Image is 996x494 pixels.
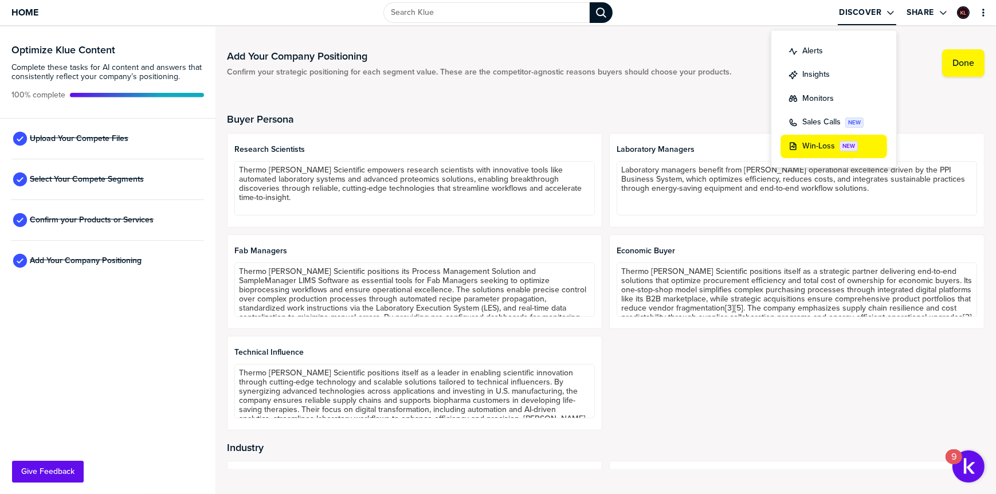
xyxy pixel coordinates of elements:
[11,91,65,100] span: Active
[11,7,38,17] span: Home
[30,175,144,184] span: Select Your Compete Segments
[907,7,934,18] label: Share
[12,461,84,483] button: Give Feedback
[781,40,887,158] ul: Discover
[802,93,834,105] label: Monitors
[617,246,977,256] span: Economic Buyer
[957,6,970,19] div: Ke-Bin Low
[11,45,204,55] h3: Optimize Klue Content
[234,262,595,317] textarea: Thermo [PERSON_NAME] Scientific positions its Process Management Solution and SampleManager LIMS ...
[234,364,595,418] textarea: Thermo [PERSON_NAME] Scientific positions itself as a leader in enabling scientific innovation th...
[781,40,887,63] button: discover:alerts
[30,134,128,143] span: Upload Your Compete Files
[952,450,985,483] button: Open Resource Center, 9 new notifications
[590,2,613,23] div: Search Klue
[958,7,968,18] img: 27fc2408ab4e1c6fb9b1f68c35c4ad41-sml.png
[842,142,855,151] span: NEW
[234,348,595,357] span: Technical Influence
[234,145,595,154] span: Research Scientists
[781,63,887,87] button: discover:insights
[234,161,595,215] textarea: Thermo [PERSON_NAME] Scientific empowers research scientists with innovative tools like automated...
[802,116,841,128] label: Sales Calls
[227,442,985,453] h2: Industry
[956,5,971,20] a: Edit Profile
[802,69,830,81] label: Insights
[781,87,887,111] button: discover:monitors
[30,256,142,265] span: Add Your Company Positioning
[617,161,977,215] textarea: Laboratory managers benefit from [PERSON_NAME] operational excellence driven by the PPI Business ...
[802,140,835,152] label: Win-Loss
[952,57,974,69] label: Done
[802,45,823,57] label: Alerts
[30,215,154,225] span: Confirm your Products or Services
[234,246,595,256] span: Fab Managers
[848,118,861,127] span: NEW
[617,145,977,154] span: Laboratory Managers
[781,135,887,158] button: discover:win-loss
[227,68,731,77] span: Confirm your strategic positioning for each segment value. These are the competitor-agnostic reas...
[227,113,985,125] h2: Buyer Persona
[11,63,204,81] span: Complete these tasks for AI content and answers that consistently reflect your company’s position...
[227,49,731,63] h1: Add Your Company Positioning
[383,2,590,23] input: Search Klue
[951,457,956,472] div: 9
[781,111,887,134] button: discover:call-insights
[839,7,881,18] label: Discover
[617,262,977,317] textarea: Thermo [PERSON_NAME] Scientific positions itself as a strategic partner delivering end-to-end sol...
